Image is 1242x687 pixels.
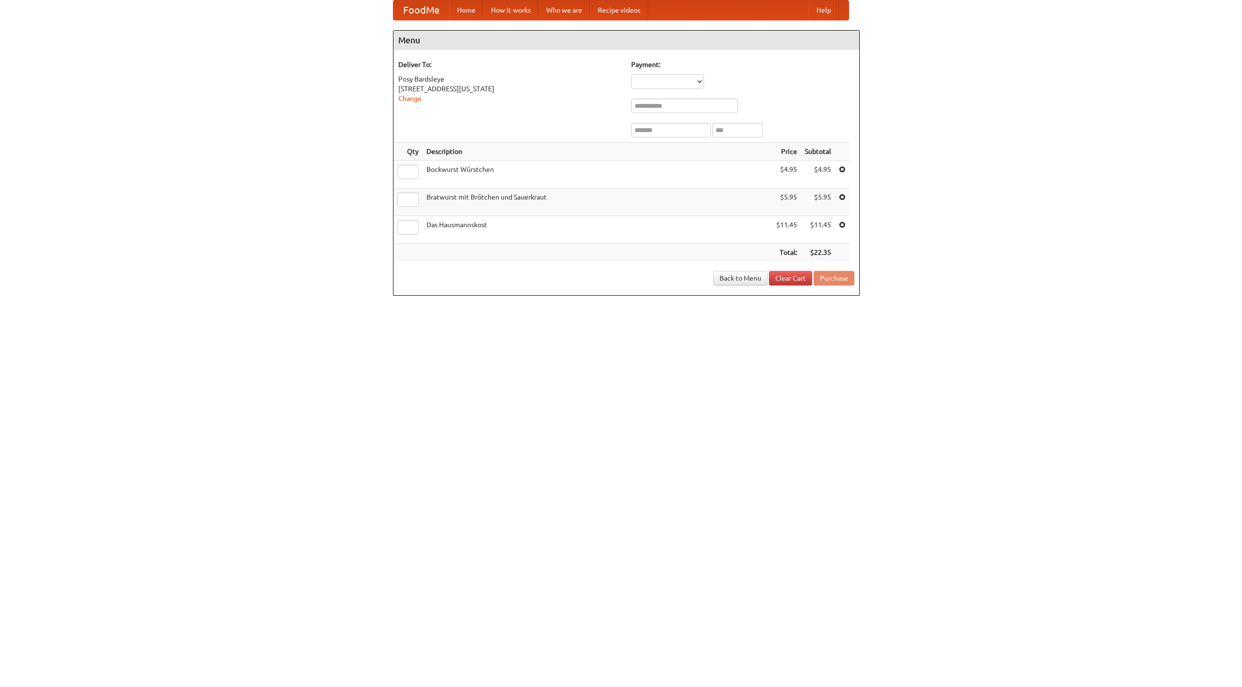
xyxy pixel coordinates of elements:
[398,95,422,102] a: Change
[772,244,801,262] th: Total:
[423,188,772,216] td: Bratwurst mit Brötchen und Sauerkraut
[769,271,812,285] a: Clear Cart
[809,0,839,20] a: Help
[631,60,854,69] h5: Payment:
[539,0,590,20] a: Who we are
[393,143,423,161] th: Qty
[483,0,539,20] a: How it works
[772,216,801,244] td: $11.45
[801,143,835,161] th: Subtotal
[449,0,483,20] a: Home
[801,188,835,216] td: $5.95
[398,60,621,69] h5: Deliver To:
[398,84,621,94] div: [STREET_ADDRESS][US_STATE]
[423,216,772,244] td: Das Hausmannskost
[772,143,801,161] th: Price
[590,0,648,20] a: Recipe videos
[801,161,835,188] td: $4.95
[772,188,801,216] td: $5.95
[814,271,854,285] button: Purchase
[772,161,801,188] td: $4.95
[801,216,835,244] td: $11.45
[801,244,835,262] th: $22.35
[393,31,859,50] h4: Menu
[398,74,621,84] div: Posy Bardsleye
[393,0,449,20] a: FoodMe
[423,143,772,161] th: Description
[423,161,772,188] td: Bockwurst Würstchen
[713,271,768,285] a: Back to Menu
